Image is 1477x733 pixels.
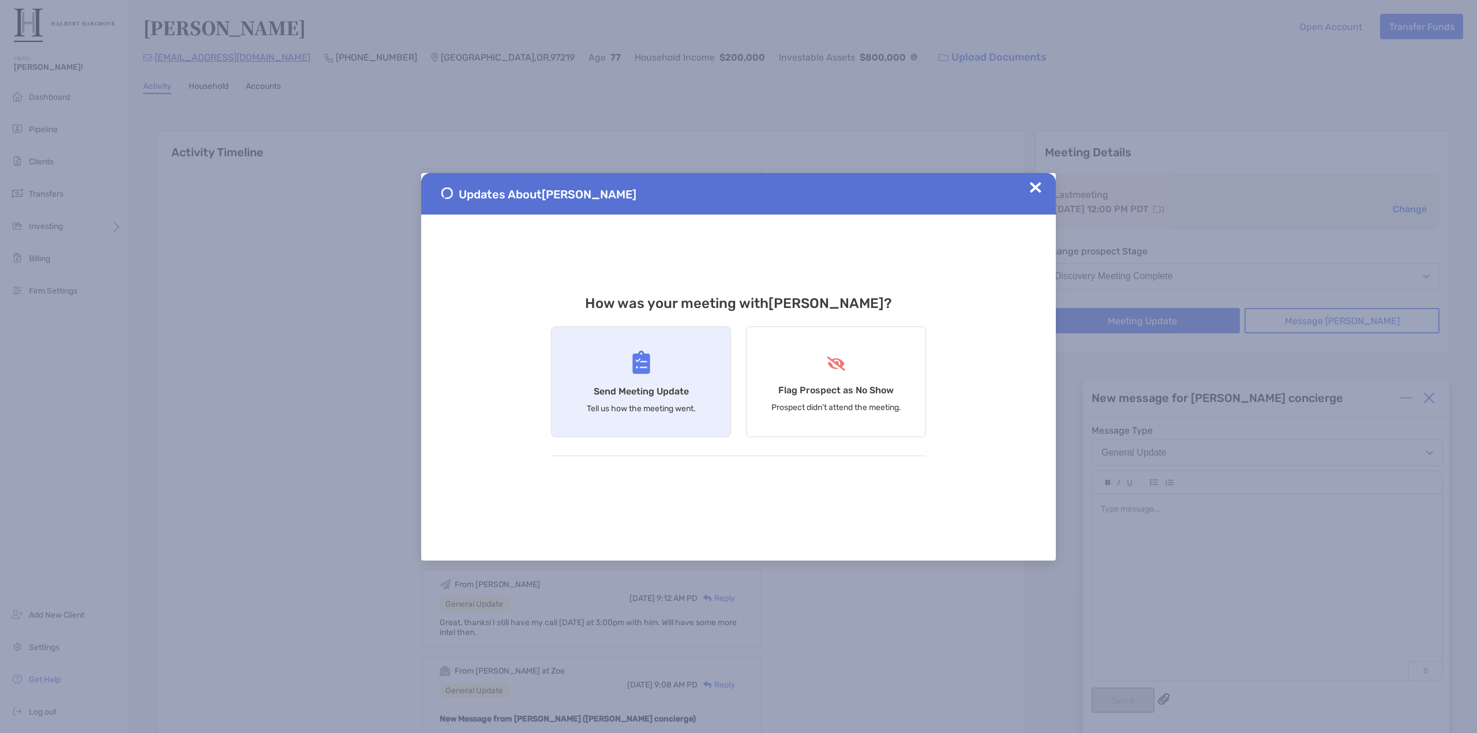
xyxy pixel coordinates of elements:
[771,403,901,412] p: Prospect didn’t attend the meeting.
[587,404,696,414] p: Tell us how the meeting went.
[441,187,453,199] img: Send Meeting Update 1
[594,386,689,397] h4: Send Meeting Update
[551,295,926,311] h3: How was your meeting with [PERSON_NAME] ?
[1030,182,1041,193] img: Close Updates Zoe
[632,351,650,374] img: Send Meeting Update
[778,385,894,396] h4: Flag Prospect as No Show
[459,187,636,201] span: Updates About [PERSON_NAME]
[826,356,847,371] img: Flag Prospect as No Show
